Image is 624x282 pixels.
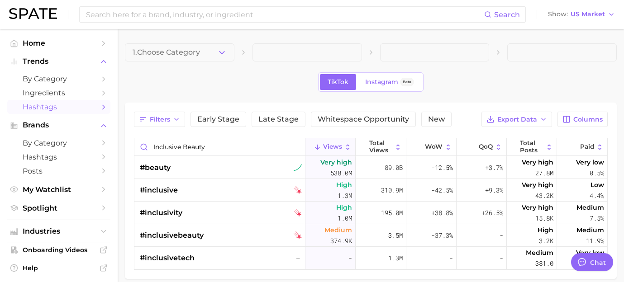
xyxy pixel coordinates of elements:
span: -42.5% [431,185,453,196]
span: Medium [526,247,553,258]
span: US Market [571,12,605,17]
span: 4.4% [590,190,604,201]
a: Onboarding Videos [7,243,110,257]
span: Posts [23,167,95,175]
span: Export Data [497,116,537,123]
span: Views [323,143,342,150]
button: #beautytiktok sustained riserVery high538.0m89.0b-12.5%+3.7%Very high27.8mVery low0.5% [134,156,607,179]
a: Hashtags [7,100,110,114]
a: by Category [7,136,110,150]
span: by Category [23,139,95,147]
a: Home [7,36,110,50]
span: Trends [23,57,95,66]
span: 310.9m [381,185,403,196]
span: 11.9% [586,235,604,246]
span: -37.3% [431,230,453,241]
span: Very low [576,247,604,258]
button: Views [305,138,356,156]
span: 7.5% [590,213,604,224]
span: High [538,225,553,235]
span: 89.0b [385,162,403,173]
button: Filters [134,112,185,127]
span: Hashtags [23,153,95,161]
input: Search in category [134,138,305,155]
span: 1.0m [338,213,352,224]
span: 0.5% [590,168,604,179]
img: tiktok falling star [294,209,302,217]
button: Trends [7,55,110,68]
span: Show [548,12,568,17]
span: #inclusive [140,185,178,196]
span: Help [23,264,95,272]
span: #inclusivebeauty [140,230,204,241]
span: New [428,116,445,123]
a: My Watchlist [7,183,110,197]
button: #inclusivebeautytiktok falling starMedium374.9k3.5m-37.3%-High3.2kMedium11.9% [134,224,607,247]
span: Medium [324,225,352,235]
span: Ingredients [23,89,95,97]
span: - [500,230,503,241]
img: tiktok falling star [294,231,302,240]
span: +9.3% [485,185,503,196]
a: Ingredients [7,86,110,100]
span: Hashtags [23,103,95,111]
button: #inclusivetiktok falling starHigh1.3m310.9m-42.5%+9.3%Very high43.2kLow4.4% [134,179,607,202]
span: Brands [23,121,95,129]
span: Search [494,10,520,19]
span: -12.5% [431,162,453,173]
span: +26.5% [481,207,503,218]
span: Very high [522,179,553,190]
span: - [500,253,503,263]
a: Help [7,261,110,275]
span: Very high [320,157,352,168]
span: 15.8k [535,213,553,224]
span: #beauty [140,162,171,173]
span: Industries [23,227,95,235]
img: tiktok sustained riser [294,164,302,172]
button: Columns [557,112,608,127]
span: Home [23,39,95,47]
img: SPATE [9,8,57,19]
span: Spotlight [23,204,95,212]
a: by Category [7,72,110,86]
span: 1.3m [338,190,352,201]
span: Low [591,179,604,190]
span: Very high [522,202,553,213]
button: #inclusivetech–-1.3m--Medium381.0Very low0.0% [134,247,607,269]
span: 374.9k [330,235,352,246]
span: TikTok [328,78,348,86]
span: WoW [425,143,443,150]
button: Industries [7,225,110,238]
a: Spotlight [7,201,110,215]
button: QoQ [457,138,507,156]
button: ShowUS Market [546,9,617,20]
span: High [336,202,352,213]
span: Filters [150,116,170,123]
button: WoW [406,138,457,156]
span: Columns [573,116,603,123]
span: #inclusivity [140,207,182,218]
span: Very high [522,157,553,168]
span: Total Posts [520,140,543,154]
span: 1.3m [388,253,403,263]
span: #inclusivetech [140,253,195,263]
span: Very low [576,157,604,168]
span: 43.2k [535,190,553,201]
span: 538.0m [330,168,352,179]
span: Instagram [365,78,398,86]
span: 3.2k [539,235,553,246]
span: Whitespace Opportunity [318,116,409,123]
span: Late Stage [258,116,299,123]
button: Brands [7,118,110,132]
span: +3.7% [485,162,503,173]
button: Total Views [356,138,406,156]
span: Medium [576,225,604,235]
span: Total Views [369,140,392,154]
button: Total Posts [507,138,557,156]
span: 195.0m [381,207,403,218]
span: Paid [580,143,594,150]
button: Export Data [481,112,552,127]
span: - [449,253,453,263]
span: Onboarding Videos [23,246,95,254]
img: tiktok falling star [294,186,302,194]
